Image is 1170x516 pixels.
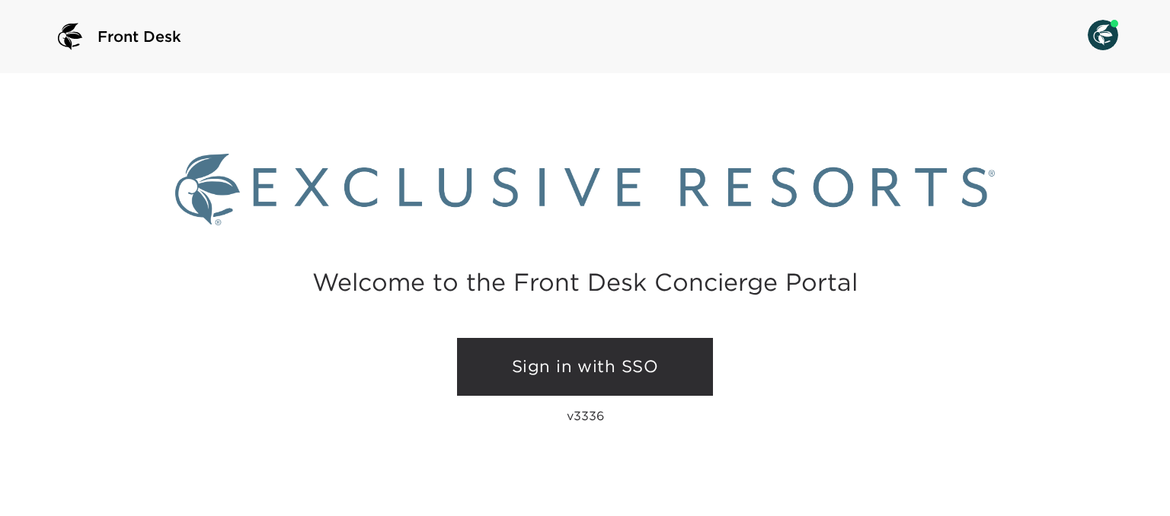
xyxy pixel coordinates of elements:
a: Sign in with SSO [457,338,713,396]
img: Exclusive Resorts logo [175,154,994,225]
span: Front Desk [97,26,181,47]
h2: Welcome to the Front Desk Concierge Portal [312,270,858,294]
p: v3336 [567,408,604,423]
img: User [1088,20,1118,50]
img: logo [52,18,88,55]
